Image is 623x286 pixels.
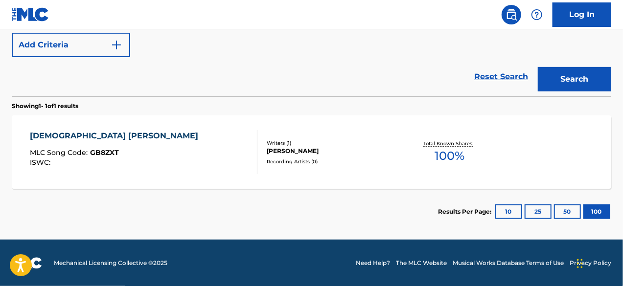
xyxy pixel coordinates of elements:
[90,148,119,157] span: GB8ZXT
[554,204,581,219] button: 50
[527,5,547,24] div: Help
[438,207,494,216] p: Results Per Page:
[453,259,564,267] a: Musical Works Database Terms of Use
[267,147,400,155] div: [PERSON_NAME]
[356,259,390,267] a: Need Help?
[506,9,517,21] img: search
[469,66,533,88] a: Reset Search
[495,204,522,219] button: 10
[12,33,130,57] button: Add Criteria
[12,257,42,269] img: logo
[553,2,611,27] a: Log In
[12,7,49,22] img: MLC Logo
[577,249,583,278] div: Drag
[574,239,623,286] iframe: Chat Widget
[12,115,611,189] a: [DEMOGRAPHIC_DATA] [PERSON_NAME]MLC Song Code:GB8ZXTISWC:Writers (1)[PERSON_NAME]Recording Artist...
[111,39,122,51] img: 9d2ae6d4665cec9f34b9.svg
[12,2,611,96] form: Search Form
[54,259,167,267] span: Mechanical Licensing Collective © 2025
[12,102,78,110] p: Showing 1 - 1 of 1 results
[267,158,400,165] div: Recording Artists ( 0 )
[538,67,611,91] button: Search
[583,204,610,219] button: 100
[30,148,90,157] span: MLC Song Code :
[502,5,521,24] a: Public Search
[570,259,611,267] a: Privacy Policy
[531,9,543,21] img: help
[30,130,203,142] div: [DEMOGRAPHIC_DATA] [PERSON_NAME]
[30,158,53,167] span: ISWC :
[424,140,476,147] p: Total Known Shares:
[525,204,552,219] button: 25
[396,259,447,267] a: The MLC Website
[435,147,465,165] span: 100 %
[267,139,400,147] div: Writers ( 1 )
